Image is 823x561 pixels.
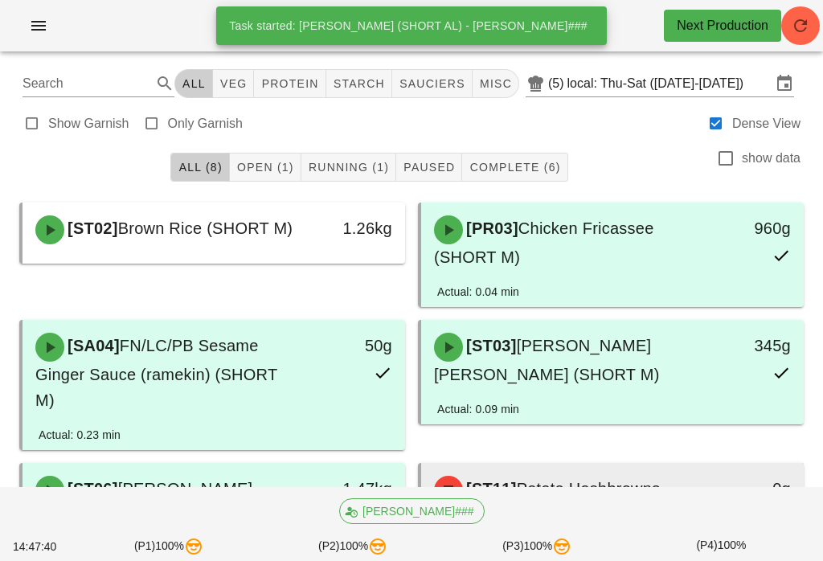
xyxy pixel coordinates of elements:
div: (P3) 100% [445,534,629,559]
span: Complete (6) [469,161,560,174]
div: Actual: 0.23 min [39,426,121,444]
div: 1.47kg [317,476,392,502]
span: [PERSON_NAME]### [350,499,474,523]
div: 0g [716,476,791,502]
span: [PERSON_NAME] [PERSON_NAME] (SHORT M) [434,337,660,383]
span: [ST11] [463,480,517,498]
span: [ST06] [64,480,118,498]
button: veg [213,69,255,98]
div: 960g [716,215,791,241]
div: Next Production [677,16,768,35]
span: Brown Rice (SHORT M) [118,219,293,237]
span: starch [333,77,385,90]
span: Paused [403,161,455,174]
button: All (8) [170,153,229,182]
span: [ST03] [463,337,517,354]
button: Paused [396,153,462,182]
button: Open (1) [230,153,301,182]
button: starch [326,69,392,98]
span: Open (1) [236,161,294,174]
span: Potato Hashbrowns (SHORT AL) [434,480,660,526]
span: Running (1) [308,161,389,174]
span: [SA04] [64,337,120,354]
button: Complete (6) [462,153,567,182]
div: (P4) 100% [629,534,813,559]
span: veg [219,77,248,90]
button: All [174,69,213,98]
label: Dense View [732,116,800,132]
span: [ST02] [64,219,118,237]
div: (P1) 100% [76,534,260,559]
div: Actual: 0.04 min [437,283,519,301]
button: misc [473,69,519,98]
span: [PR03] [463,219,518,237]
span: All [182,77,206,90]
div: Actual: 0.09 min [437,400,519,418]
div: (P2) 100% [261,534,445,559]
span: Chicken Fricassee (SHORT M) [434,219,654,266]
span: misc [479,77,512,90]
div: 345g [716,333,791,358]
label: Only Garnish [168,116,243,132]
div: 1.26kg [317,215,392,241]
span: All (8) [178,161,222,174]
div: 14:47:40 [10,535,76,559]
button: sauciers [392,69,473,98]
div: 50g [317,333,392,358]
span: [PERSON_NAME] (SHORT M) [35,480,252,526]
label: Show Garnish [48,116,129,132]
button: Running (1) [301,153,396,182]
span: sauciers [399,77,465,90]
div: (5) [548,76,567,92]
button: protein [254,69,326,98]
span: FN/LC/PB Sesame Ginger Sauce (ramekin) (SHORT M) [35,337,277,409]
span: protein [260,77,318,90]
label: show data [742,150,800,166]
